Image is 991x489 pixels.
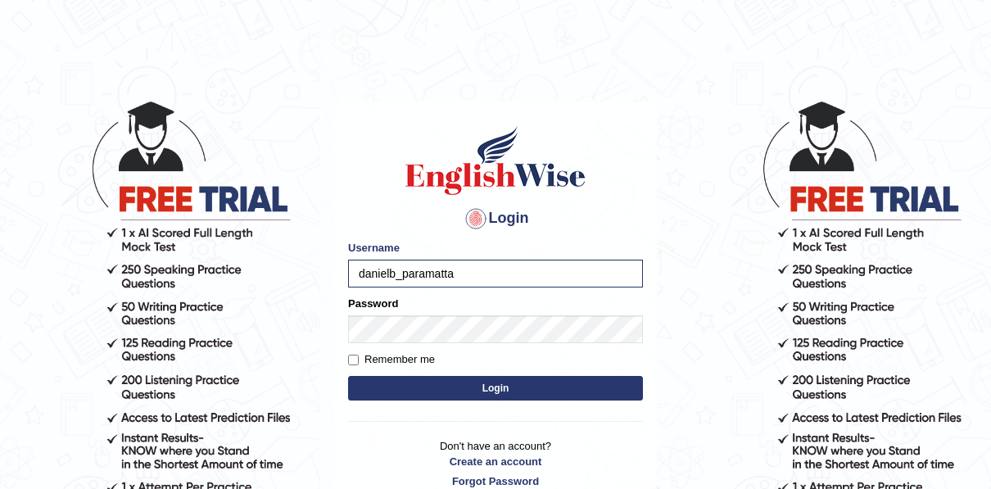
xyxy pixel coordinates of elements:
a: Forgot Password [348,473,643,489]
label: Username [348,240,400,256]
a: Create an account [348,454,643,469]
p: Don't have an account? [348,438,643,489]
img: Logo of English Wise sign in for intelligent practice with AI [402,124,589,197]
label: Remember me [348,351,435,368]
input: Remember me [348,355,359,365]
h4: Login [348,206,643,232]
label: Password [348,296,398,311]
button: Login [348,376,643,401]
